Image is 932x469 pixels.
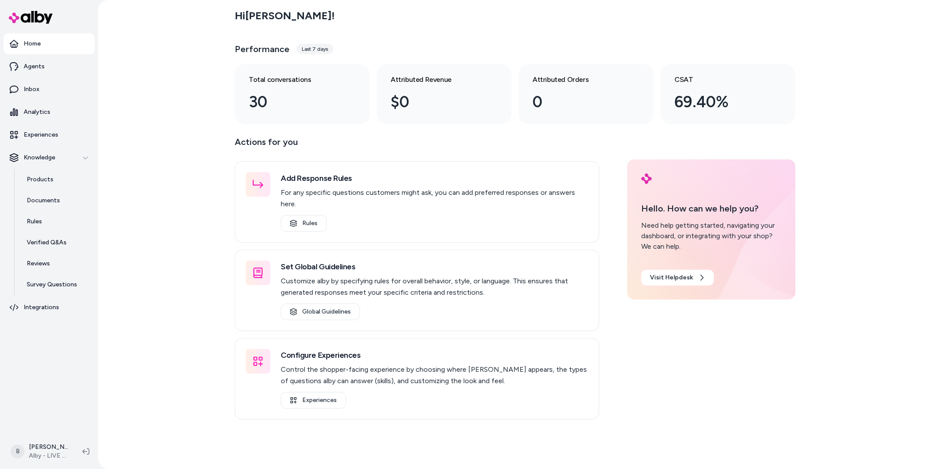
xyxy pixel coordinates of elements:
p: Integrations [24,303,59,312]
h3: Attributed Orders [533,74,625,85]
h3: Attributed Revenue [391,74,484,85]
p: Hello. How can we help you? [641,202,781,215]
h3: CSAT [674,74,767,85]
p: Analytics [24,108,50,116]
a: Verified Q&As [18,232,95,253]
p: Rules [27,217,42,226]
a: Experiences [4,124,95,145]
p: Agents [24,62,45,71]
p: Experiences [24,130,58,139]
h3: Set Global Guidelines [281,261,588,273]
a: Survey Questions [18,274,95,295]
a: Attributed Orders 0 [519,64,653,124]
p: Home [24,39,41,48]
a: Integrations [4,297,95,318]
p: Inbox [24,85,39,94]
div: 30 [249,90,342,114]
div: $0 [391,90,484,114]
a: Rules [281,215,327,232]
span: Alby - LIVE on [DOMAIN_NAME] [29,451,68,460]
a: Rules [18,211,95,232]
h2: Hi [PERSON_NAME] ! [235,9,335,22]
div: 0 [533,90,625,114]
h3: Configure Experiences [281,349,588,361]
p: Knowledge [24,153,55,162]
h3: Total conversations [249,74,342,85]
p: For any specific questions customers might ask, you can add preferred responses or answers here. [281,187,588,210]
p: Customize alby by specifying rules for overall behavior, style, or language. This ensures that ge... [281,275,588,298]
button: B[PERSON_NAME]Alby - LIVE on [DOMAIN_NAME] [5,437,75,465]
a: Attributed Revenue $0 [377,64,512,124]
h3: Performance [235,43,289,55]
div: Need help getting started, navigating your dashboard, or integrating with your shop? We can help. [641,220,781,252]
a: Visit Helpdesk [641,270,714,286]
p: Documents [27,196,60,205]
a: Products [18,169,95,190]
span: B [11,444,25,458]
p: Survey Questions [27,280,77,289]
a: Experiences [281,392,346,409]
a: Total conversations 30 [235,64,370,124]
p: Verified Q&As [27,238,67,247]
p: Reviews [27,259,50,268]
p: Products [27,175,53,184]
button: Knowledge [4,147,95,168]
p: Actions for you [235,135,599,156]
a: Agents [4,56,95,77]
a: Home [4,33,95,54]
a: Inbox [4,79,95,100]
a: Documents [18,190,95,211]
p: [PERSON_NAME] [29,443,68,451]
p: Control the shopper-facing experience by choosing where [PERSON_NAME] appears, the types of quest... [281,364,588,387]
a: Global Guidelines [281,303,360,320]
a: Reviews [18,253,95,274]
div: 69.40% [674,90,767,114]
h3: Add Response Rules [281,172,588,184]
a: Analytics [4,102,95,123]
div: Last 7 days [297,44,333,54]
a: CSAT 69.40% [660,64,795,124]
img: alby Logo [641,173,652,184]
img: alby Logo [9,11,53,24]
